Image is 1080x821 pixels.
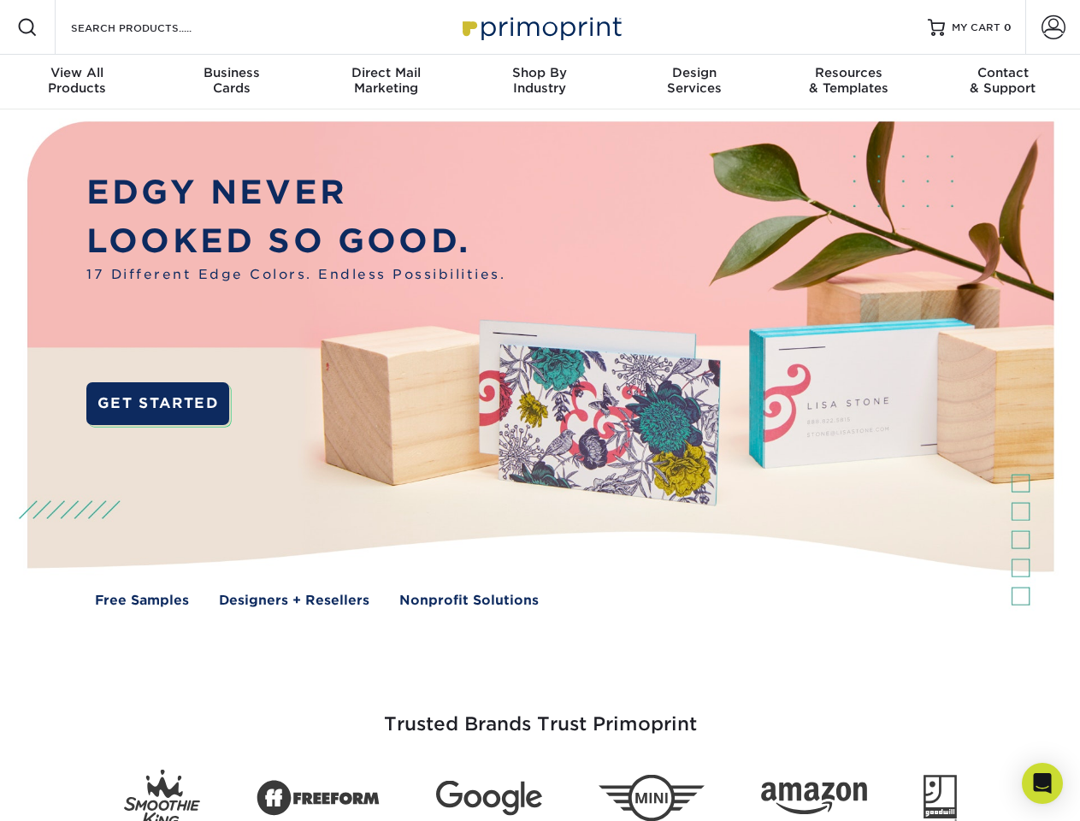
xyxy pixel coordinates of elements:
a: BusinessCards [154,55,308,109]
span: Shop By [463,65,617,80]
div: & Support [926,65,1080,96]
a: DesignServices [617,55,771,109]
a: Direct MailMarketing [309,55,463,109]
span: Direct Mail [309,65,463,80]
a: Contact& Support [926,55,1080,109]
span: Business [154,65,308,80]
span: Contact [926,65,1080,80]
div: Industry [463,65,617,96]
a: Designers + Resellers [219,591,369,611]
iframe: Google Customer Reviews [4,769,145,815]
img: Goodwill [924,775,957,821]
a: Resources& Templates [771,55,925,109]
span: Design [617,65,771,80]
a: Free Samples [95,591,189,611]
span: MY CART [952,21,1000,35]
div: Cards [154,65,308,96]
a: Shop ByIndustry [463,55,617,109]
input: SEARCH PRODUCTS..... [69,17,236,38]
p: EDGY NEVER [86,168,505,217]
a: Nonprofit Solutions [399,591,539,611]
span: Resources [771,65,925,80]
div: & Templates [771,65,925,96]
p: LOOKED SO GOOD. [86,217,505,266]
div: Services [617,65,771,96]
a: GET STARTED [86,382,229,425]
span: 0 [1004,21,1012,33]
img: Amazon [761,783,867,815]
div: Open Intercom Messenger [1022,763,1063,804]
img: Google [436,781,542,816]
img: Primoprint [455,9,626,45]
h3: Trusted Brands Trust Primoprint [40,672,1041,756]
div: Marketing [309,65,463,96]
span: 17 Different Edge Colors. Endless Possibilities. [86,265,505,285]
